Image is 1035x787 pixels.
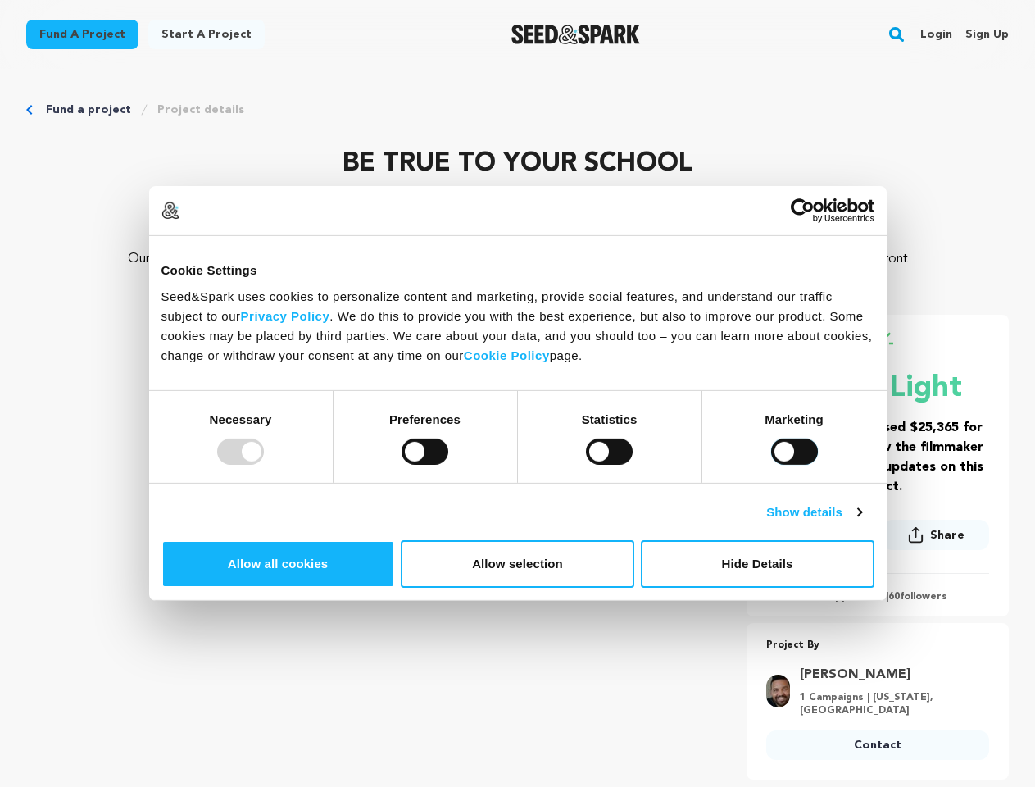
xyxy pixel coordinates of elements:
p: Our film is about not taking your gifts for granted, and respecting the power of education. We ai... [125,249,910,289]
span: 60 [888,592,900,602]
a: Project details [157,102,244,118]
button: Allow selection [401,540,634,588]
div: Seed&Spark uses cookies to personalize content and marketing, provide social features, and unders... [161,286,874,365]
button: Hide Details [641,540,874,588]
p: Project By [766,636,989,655]
strong: Statistics [582,412,638,425]
a: Login [920,21,952,48]
p: 1 Campaigns | [US_STATE], [GEOGRAPHIC_DATA] [800,691,979,717]
a: Contact [766,730,989,760]
a: Sign up [965,21,1009,48]
a: Privacy Policy [241,308,330,322]
span: Share [883,520,989,557]
img: d57b25a366908f51.jpg [766,675,790,707]
a: Usercentrics Cookiebot - opens in a new window [731,198,874,223]
a: Fund a project [26,20,138,49]
a: Cookie Policy [464,348,550,362]
a: Fund a project [46,102,131,118]
a: Show details [766,503,861,522]
strong: Necessary [210,412,272,425]
button: Allow all cookies [161,540,395,588]
p: [US_STATE][GEOGRAPHIC_DATA], [US_STATE] | Film Short [26,197,1009,216]
a: Seed&Spark Homepage [511,25,640,44]
strong: Preferences [389,412,461,425]
div: Breadcrumb [26,102,1009,118]
img: logo [161,202,179,220]
a: Goto Frank Harts profile [800,665,979,685]
p: BE TRUE TO YOUR SCHOOL [26,144,1009,184]
img: Seed&Spark Logo Dark Mode [511,25,640,44]
span: Share [930,527,965,544]
p: Comedy, Thriller [26,216,1009,236]
button: Share [883,520,989,550]
strong: Marketing [765,412,824,425]
a: Start a project [148,20,265,49]
div: Cookie Settings [161,261,874,280]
